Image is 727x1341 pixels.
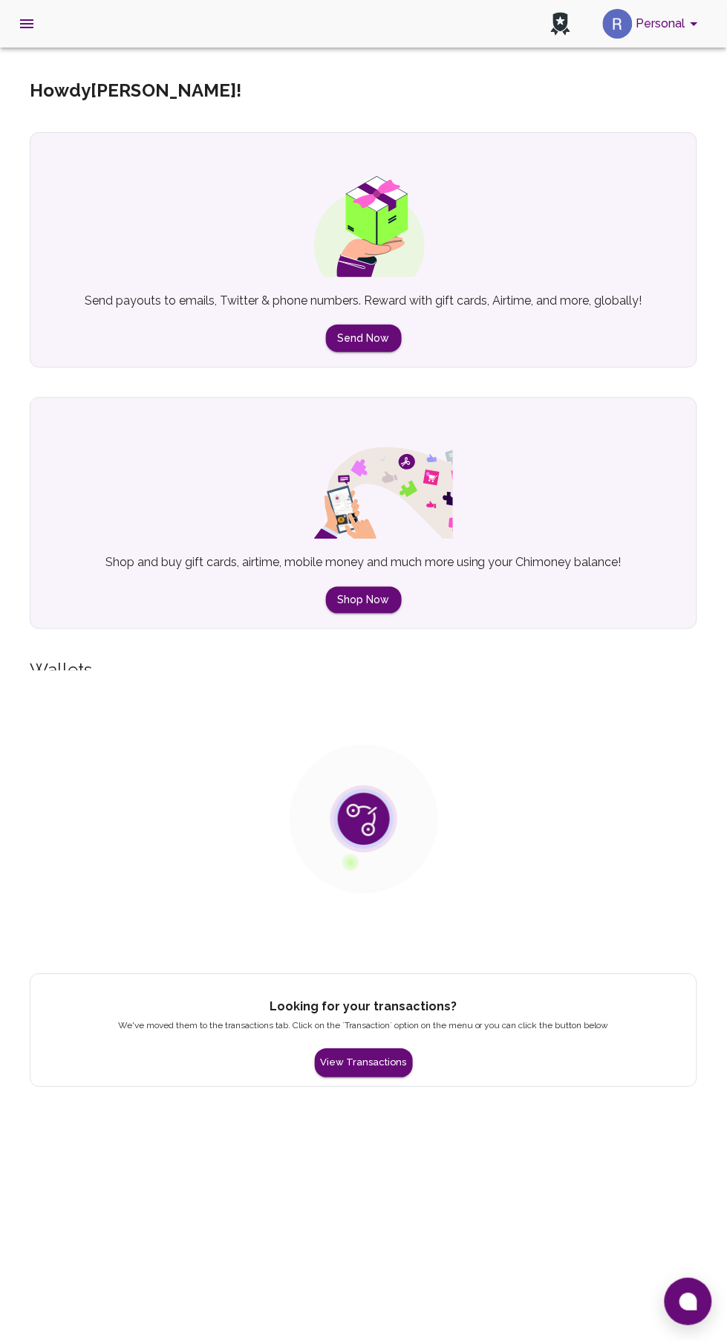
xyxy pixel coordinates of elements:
[326,587,402,614] button: Shop Now
[603,9,633,39] img: avatar
[275,431,453,539] img: social spend mobile
[287,166,440,277] img: gift box
[326,325,402,352] button: Send Now
[9,6,45,42] button: open drawer
[118,1021,609,1031] span: We've moved them to the transactions tab. Click on the `Transaction` option on the menu or you ca...
[270,1000,457,1014] strong: Looking for your transactions?
[597,4,709,43] button: account of current user
[105,554,622,572] p: Shop and buy gift cards, airtime, mobile money and much more using your Chimoney balance!
[665,1279,712,1326] button: Open chat window
[315,1049,413,1078] button: View Transactions
[30,79,241,103] h5: Howdy [PERSON_NAME] !
[30,659,697,683] h5: Wallets
[290,745,438,894] img: public
[85,292,642,310] p: Send payouts to emails, Twitter & phone numbers. Reward with gift cards, Airtime, and more, globa...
